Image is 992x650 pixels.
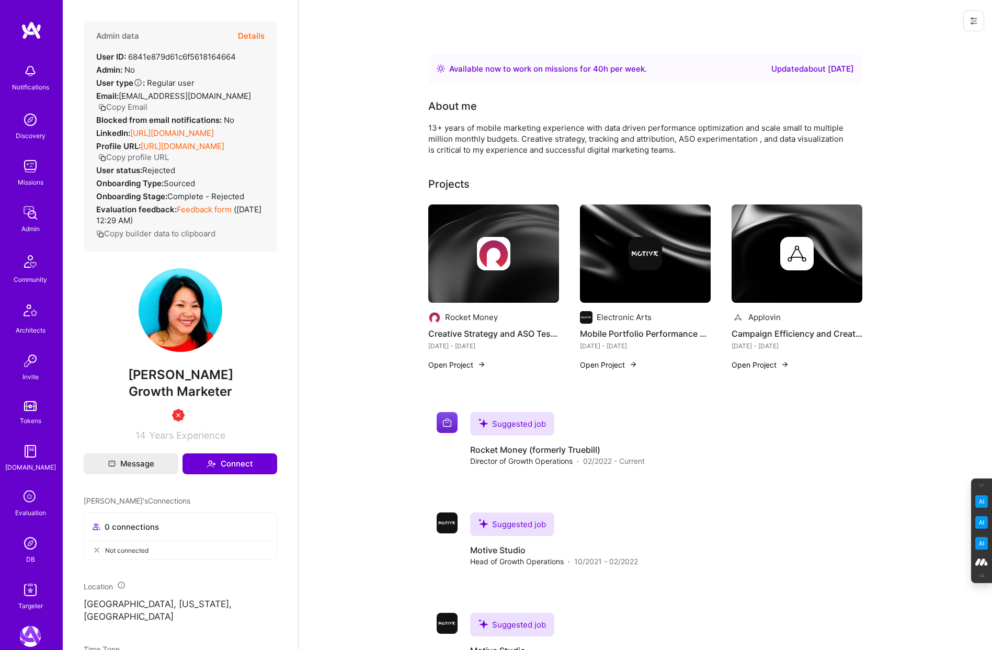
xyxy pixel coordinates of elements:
[21,21,42,40] img: logo
[98,101,147,112] button: Copy Email
[96,115,234,126] div: No
[96,115,224,125] strong: Blocked from email notifications:
[96,65,122,75] strong: Admin:
[732,359,789,370] button: Open Project
[149,430,225,441] span: Years Experience
[428,204,559,303] img: cover
[437,512,458,533] img: Company logo
[207,459,216,469] i: icon Connect
[20,202,41,223] img: admin teamwork
[593,64,603,74] span: 40
[580,340,711,351] div: [DATE] - [DATE]
[445,312,498,323] div: Rocket Money
[580,204,711,303] img: cover
[18,177,43,188] div: Missions
[96,128,130,138] strong: LinkedIn:
[22,371,39,382] div: Invite
[478,519,488,528] i: icon SuggestedTeams
[470,455,573,466] span: Director of Growth Operations
[167,191,244,201] span: Complete - Rejected
[428,98,477,114] div: About me
[105,545,149,556] span: Not connected
[470,444,645,455] h4: Rocket Money (formerly Truebill)
[975,495,988,508] img: Key Point Extractor icon
[470,412,554,436] div: Suggested job
[437,64,445,73] img: Availability
[21,223,40,234] div: Admin
[96,178,164,188] strong: Onboarding Type:
[96,51,236,62] div: 6841e879d61c6f5618164664
[26,554,35,565] div: DB
[428,122,847,155] div: 13+ years of mobile marketing experience with data driven performance optimization and scale smal...
[96,204,265,226] div: ( [DATE] 12:29 AM )
[20,109,41,130] img: discovery
[238,21,265,51] button: Details
[20,487,40,507] i: icon SelectionTeam
[629,360,637,369] img: arrow-right
[96,204,177,214] strong: Evaluation feedback:
[771,63,854,75] div: Updated about [DATE]
[580,327,711,340] h4: Mobile Portfolio Performance Management
[130,128,214,138] a: [URL][DOMAIN_NAME]
[84,512,277,560] button: 0 connectionsNot connected
[96,31,139,41] h4: Admin data
[20,61,41,82] img: bell
[583,455,645,466] span: 02/2022 - Current
[93,523,100,531] i: icon Collaborator
[732,204,862,303] img: cover
[580,359,637,370] button: Open Project
[428,311,441,324] img: Company logo
[98,154,106,162] i: icon Copy
[20,415,41,426] div: Tokens
[96,77,195,88] div: Regular user
[84,367,277,383] span: [PERSON_NAME]
[14,274,47,285] div: Community
[470,613,554,636] div: Suggested job
[975,537,988,550] img: Jargon Buster icon
[119,91,251,101] span: [EMAIL_ADDRESS][DOMAIN_NAME]
[84,495,190,506] span: [PERSON_NAME]'s Connections
[96,191,167,201] strong: Onboarding Stage:
[477,237,510,270] img: Company logo
[142,165,175,175] span: Rejected
[478,619,488,629] i: icon SuggestedTeams
[17,626,43,647] a: A.Team: Leading A.Team's Marketing & DemandGen
[135,430,146,441] span: 14
[139,268,222,352] img: User Avatar
[84,598,277,623] p: [GEOGRAPHIC_DATA], [US_STATE], [GEOGRAPHIC_DATA]
[449,63,647,75] div: Available now to work on missions for h per week .
[96,165,142,175] strong: User status:
[84,581,277,592] div: Location
[20,156,41,177] img: teamwork
[98,104,106,111] i: icon Copy
[16,325,45,336] div: Architects
[780,237,814,270] img: Company logo
[96,64,135,75] div: No
[18,300,43,325] img: Architects
[781,360,789,369] img: arrow-right
[12,82,49,93] div: Notifications
[183,453,277,474] button: Connect
[437,613,458,634] img: Company logo
[108,460,116,467] i: icon Mail
[5,462,56,473] div: [DOMAIN_NAME]
[477,360,486,369] img: arrow-right
[629,237,662,270] img: Company logo
[105,521,159,532] span: 0 connections
[84,453,178,474] button: Message
[732,311,744,324] img: Company logo
[141,141,224,151] a: [URL][DOMAIN_NAME]
[428,340,559,351] div: [DATE] - [DATE]
[96,52,126,62] strong: User ID:
[748,312,781,323] div: Applovin
[577,455,579,466] span: ·
[20,579,41,600] img: Skill Targeter
[96,141,141,151] strong: Profile URL:
[18,249,43,274] img: Community
[129,384,232,399] span: Growth Marketer
[96,91,119,101] strong: Email:
[20,350,41,371] img: Invite
[20,533,41,554] img: Admin Search
[428,176,470,192] div: Projects
[98,152,169,163] button: Copy profile URL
